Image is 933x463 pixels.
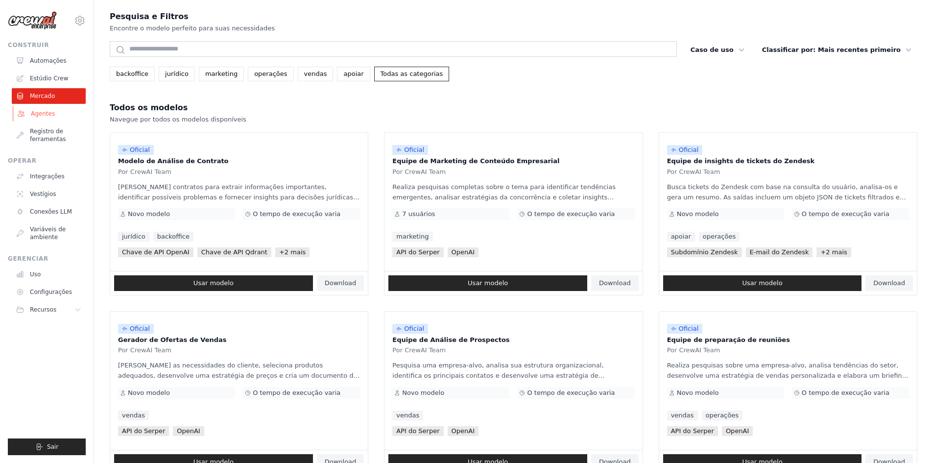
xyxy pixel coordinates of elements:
[396,412,419,419] font: vendas
[396,427,439,435] font: API do Serper
[343,70,363,77] font: apoiar
[118,411,149,420] a: vendas
[667,411,698,420] a: vendas
[677,389,719,396] font: Novo modelo
[253,210,340,218] font: O tempo de execução varia
[667,232,695,242] a: apoiar
[667,336,790,343] font: Equipe de preparação de reuniões
[706,412,739,419] font: operações
[254,70,287,77] font: operações
[392,336,509,343] font: Equipe de Análise de Prospectos
[12,204,86,219] a: Conexões LLM
[159,67,195,81] a: jurídico
[8,439,86,455] button: Sair
[128,389,170,396] font: Novo modelo
[12,88,86,104] a: Mercado
[392,232,432,242] a: marketing
[396,233,429,240] font: marketing
[122,248,190,256] font: Chave de API OpenAI
[118,346,171,354] font: Por CrewAI Team
[679,325,699,332] font: Oficial
[8,11,57,30] img: Logotipo
[130,146,150,153] font: Oficial
[679,146,699,153] font: Oficial
[110,24,275,32] font: Encontre o modelo perfeito para suas necessidades
[110,116,246,123] font: Navegue por todos os modelos disponíveis
[118,157,229,165] font: Modelo de Análise de Contrato
[691,46,734,53] font: Caso de uso
[12,267,86,282] a: Uso
[122,412,145,419] font: vendas
[392,346,446,354] font: Por CrewAI Team
[527,210,615,218] font: O tempo de execução varia
[110,103,188,112] font: Todos os modelos
[153,232,193,242] a: backoffice
[663,275,862,291] a: Usar modelo
[685,41,750,59] button: Caso de uso
[30,289,72,295] font: Configurações
[388,275,587,291] a: Usar modelo
[12,221,86,245] a: Variáveis ​​de ambiente
[30,173,65,180] font: Integrações
[118,168,171,175] font: Por CrewAI Team
[392,411,423,420] a: vendas
[396,248,439,256] font: API do Serper
[667,183,906,221] font: Busca tickets do Zendesk com base na consulta do usuário, analisa-os e gera um resumo. As saídas ...
[205,70,238,77] font: marketing
[118,336,227,343] font: Gerador de Ofertas de Vendas
[12,302,86,317] button: Recursos
[201,248,267,256] font: Chave de API Qdrant
[12,123,86,147] a: Registro de ferramentas
[865,275,913,291] a: Download
[199,67,244,81] a: marketing
[118,362,360,411] font: [PERSON_NAME] as necessidades do cliente, seleciona produtos adequados, desenvolve uma estratégia...
[671,412,694,419] font: vendas
[703,233,736,240] font: operações
[452,427,475,435] font: OpenAI
[304,70,327,77] font: vendas
[130,325,150,332] font: Oficial
[402,389,444,396] font: Novo modelo
[317,275,364,291] a: Download
[165,70,189,77] font: jurídico
[30,271,41,278] font: Uso
[402,210,435,218] font: 7 usuários
[527,389,615,396] font: O tempo de execução varia
[31,110,55,117] font: Agentes
[756,41,917,59] button: Classificar por: Mais recentes primeiro
[253,389,340,396] font: O tempo de execução varia
[374,67,450,81] a: Todas as categorias
[30,208,72,215] font: Conexões LLM
[128,210,170,218] font: Novo modelo
[392,157,559,165] font: Equipe de Marketing de Conteúdo Empresarial
[30,191,56,197] font: Vestígios
[118,183,359,211] font: [PERSON_NAME] contratos para extrair informações importantes, identificar possíveis problemas e f...
[667,168,720,175] font: Por CrewAI Team
[699,232,740,242] a: operações
[671,427,714,435] font: API do Serper
[157,233,190,240] font: backoffice
[742,279,782,287] font: Usar modelo
[404,325,424,332] font: Oficial
[30,128,66,143] font: Registro de ferramentas
[177,427,200,435] font: OpenAI
[248,67,293,81] a: operações
[12,169,86,184] a: Integrações
[667,362,909,421] font: Realiza pesquisas sobre uma empresa-alvo, analisa tendências do setor, desenvolve uma estratégia ...
[671,233,691,240] font: apoiar
[591,275,639,291] a: Download
[8,255,48,262] font: Gerenciar
[599,279,631,287] font: Download
[114,275,313,291] a: Usar modelo
[8,157,37,164] font: Operar
[337,67,370,81] a: apoiar
[452,248,475,256] font: OpenAI
[726,427,749,435] font: OpenAI
[279,248,306,256] font: +2 mais
[762,46,901,53] font: Classificar por: Mais recentes primeiro
[30,93,55,99] font: Mercado
[118,232,149,242] a: jurídico
[30,226,66,241] font: Variáveis ​​de ambiente
[325,279,357,287] font: Download
[392,168,446,175] font: Por CrewAI Team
